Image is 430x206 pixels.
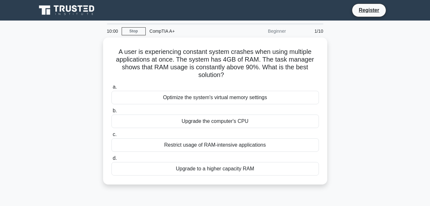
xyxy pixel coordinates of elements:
div: 10:00 [103,25,122,38]
a: Stop [122,27,146,35]
span: d. [113,155,117,161]
div: CompTIA A+ [146,25,234,38]
span: c. [113,132,117,137]
span: b. [113,108,117,113]
span: a. [113,84,117,90]
a: Register [355,6,383,14]
h5: A user is experiencing constant system crashes when using multiple applications at once. The syst... [111,48,320,79]
div: Upgrade to a higher capacity RAM [111,162,319,176]
div: 1/10 [290,25,327,38]
div: Restrict usage of RAM-intensive applications [111,138,319,152]
div: Upgrade the computer's CPU [111,115,319,128]
div: Optimize the system's virtual memory settings [111,91,319,104]
div: Beginner [234,25,290,38]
